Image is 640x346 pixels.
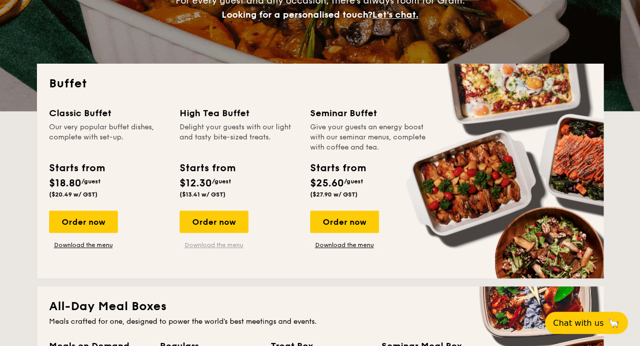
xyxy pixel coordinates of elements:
a: Download the menu [310,241,379,249]
div: Seminar Buffet [310,106,429,120]
span: /guest [212,178,231,185]
div: Starts from [310,161,365,176]
span: ($20.49 w/ GST) [49,191,98,198]
div: Starts from [49,161,104,176]
h2: Buffet [49,76,591,92]
div: Classic Buffet [49,106,167,120]
a: Download the menu [49,241,118,249]
span: /guest [81,178,101,185]
span: /guest [344,178,363,185]
span: Chat with us [553,318,604,328]
div: Starts from [180,161,235,176]
h2: All-Day Meal Boxes [49,299,591,315]
a: Download the menu [180,241,248,249]
div: Delight your guests with our light and tasty bite-sized treats. [180,122,298,153]
span: ($27.90 w/ GST) [310,191,358,198]
div: Our very popular buffet dishes, complete with set-up. [49,122,167,153]
span: Looking for a personalised touch? [222,9,372,20]
div: Give your guests an energy boost with our seminar menus, complete with coffee and tea. [310,122,429,153]
div: Order now [49,211,118,233]
div: High Tea Buffet [180,106,298,120]
span: ($13.41 w/ GST) [180,191,226,198]
span: $12.30 [180,177,212,189]
span: $25.60 [310,177,344,189]
button: Chat with us🦙 [545,312,628,334]
span: 🦙 [608,317,620,329]
div: Order now [310,211,379,233]
div: Order now [180,211,248,233]
span: Let's chat. [372,9,418,20]
span: $18.80 [49,177,81,189]
div: Meals crafted for one, designed to power the world's best meetings and events. [49,317,591,327]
